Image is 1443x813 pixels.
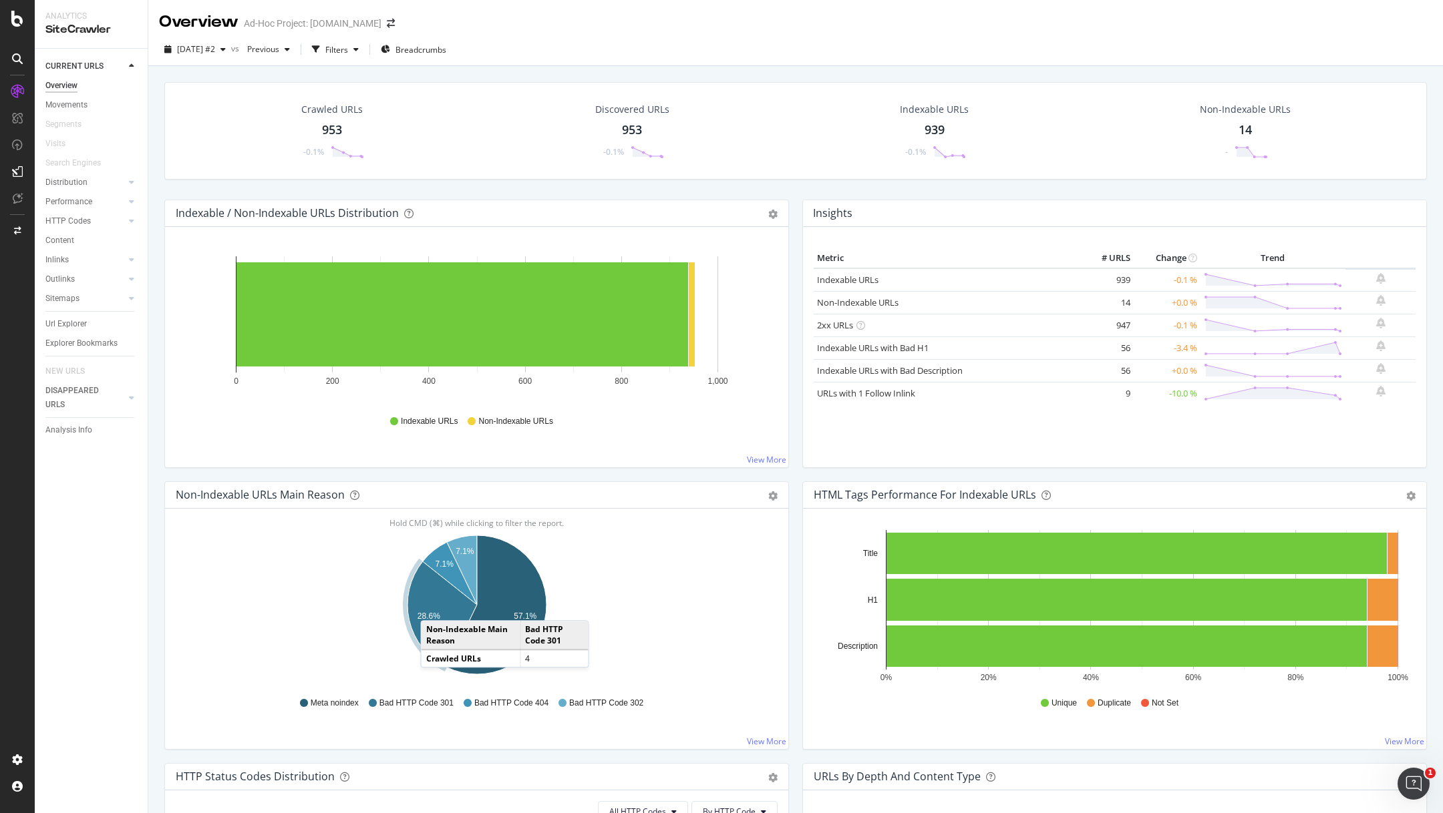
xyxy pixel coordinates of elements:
td: -10.0 % [1134,382,1200,404]
div: Indexable URLs [900,103,969,116]
div: 939 [925,121,945,139]
span: vs [231,43,242,54]
td: +0.0 % [1134,359,1200,382]
div: -0.1% [905,146,926,158]
div: Distribution [45,176,88,190]
div: bell-plus [1376,386,1386,396]
th: Metric [814,248,1080,268]
a: View More [747,736,786,747]
a: DISAPPEARED URLS [45,384,125,412]
div: DISAPPEARED URLS [45,384,113,412]
div: Movements [45,98,88,112]
button: Filters [307,39,364,60]
div: Inlinks [45,253,69,267]
text: 7.1% [456,547,474,556]
span: Bad HTTP Code 301 [379,698,454,709]
span: 2025 Oct. 3rd #2 [177,43,215,55]
text: 80% [1287,673,1303,682]
div: Non-Indexable URLs Main Reason [176,488,345,501]
td: 947 [1080,314,1134,336]
a: Content [45,234,138,248]
a: Performance [45,195,125,209]
div: bell-plus [1376,340,1386,351]
div: Non-Indexable URLs [1200,103,1291,116]
div: Performance [45,195,92,209]
td: 9 [1080,382,1134,404]
a: Indexable URLs with Bad Description [817,364,963,376]
text: 100% [1388,673,1408,682]
div: CURRENT URLS [45,59,104,73]
th: Change [1134,248,1200,268]
text: 20% [981,673,997,682]
a: Segments [45,117,95,131]
div: arrow-right-arrow-left [387,19,395,28]
text: 60% [1185,673,1201,682]
th: # URLS [1080,248,1134,268]
span: Unique [1052,698,1077,709]
text: H1 [868,595,878,605]
div: 953 [322,121,342,139]
svg: A chart. [176,248,778,403]
a: Inlinks [45,253,125,267]
div: Sitemaps [45,292,79,306]
div: bell-plus [1376,295,1386,306]
span: 1 [1425,768,1436,778]
a: Non-Indexable URLs [817,296,899,308]
a: Url Explorer [45,317,138,331]
div: Overview [45,79,77,93]
div: 953 [622,121,642,139]
text: Description [838,641,878,651]
button: [DATE] #2 [159,39,231,60]
span: Previous [242,43,279,55]
button: Breadcrumbs [375,39,452,60]
div: Segments [45,117,82,131]
a: Outlinks [45,272,125,286]
div: bell-plus [1376,318,1386,328]
text: 57.1% [514,611,536,621]
div: bell-plus [1376,273,1386,284]
a: Explorer Bookmarks [45,336,138,350]
text: 1,000 [707,376,728,386]
div: NEW URLS [45,364,85,378]
a: Indexable URLs [817,274,878,286]
td: -0.1 % [1134,268,1200,292]
text: 600 [518,376,532,386]
span: Indexable URLs [401,416,458,427]
span: Meta noindex [311,698,359,709]
td: Non-Indexable Main Reason [422,621,520,649]
a: HTTP Codes [45,214,125,228]
div: SiteCrawler [45,22,137,37]
div: Content [45,234,74,248]
a: NEW URLS [45,364,98,378]
td: 14 [1080,291,1134,314]
span: Not Set [1152,698,1178,709]
div: Search Engines [45,156,101,170]
svg: A chart. [814,530,1416,685]
text: 7.1% [435,559,454,569]
a: Search Engines [45,156,114,170]
div: Explorer Bookmarks [45,336,118,350]
div: gear [768,773,778,782]
div: Filters [325,44,348,55]
div: Analysis Info [45,423,92,437]
div: gear [1406,491,1416,501]
a: Indexable URLs with Bad H1 [817,342,929,354]
svg: A chart. [176,530,778,685]
div: Discovered URLs [595,103,669,116]
td: +0.0 % [1134,291,1200,314]
div: Indexable / Non-Indexable URLs Distribution [176,206,399,220]
div: HTTP Codes [45,214,91,228]
div: -0.1% [603,146,624,158]
a: Sitemaps [45,292,125,306]
td: Bad HTTP Code 301 [520,621,589,649]
a: Movements [45,98,138,112]
text: 0 [234,376,238,386]
div: - [1225,146,1228,158]
h4: Insights [813,204,852,222]
td: -3.4 % [1134,336,1200,359]
div: -0.1% [303,146,324,158]
text: 28.6% [418,611,440,621]
a: Distribution [45,176,125,190]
